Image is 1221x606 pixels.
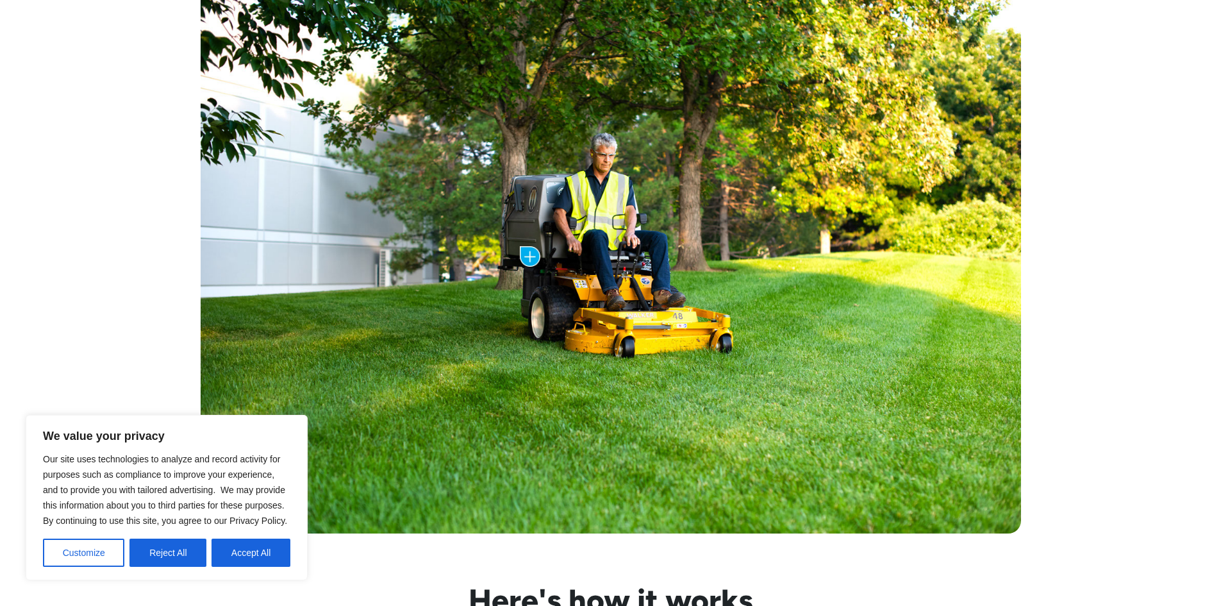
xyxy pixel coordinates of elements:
[26,415,308,580] div: We value your privacy
[129,539,206,567] button: Reject All
[43,454,287,526] span: Our site uses technologies to analyze and record activity for purposes such as compliance to impr...
[212,539,290,567] button: Accept All
[520,246,540,267] img: Plus icon with blue background
[43,428,290,444] p: We value your privacy
[43,539,124,567] button: Customize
